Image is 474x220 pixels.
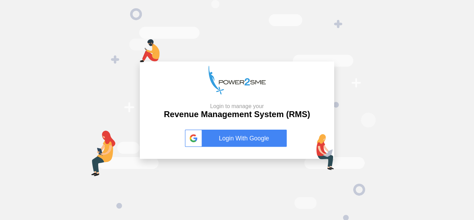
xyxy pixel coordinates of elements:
[316,134,334,170] img: lap-login.png
[140,39,160,62] img: mob-login.png
[209,66,266,95] img: p2s_logo.png
[185,130,289,147] a: Login With Google
[164,103,310,109] small: Login to manage your
[91,131,116,176] img: tab-login.png
[183,122,291,154] button: Login With Google
[164,103,310,120] h2: Revenue Management System (RMS)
